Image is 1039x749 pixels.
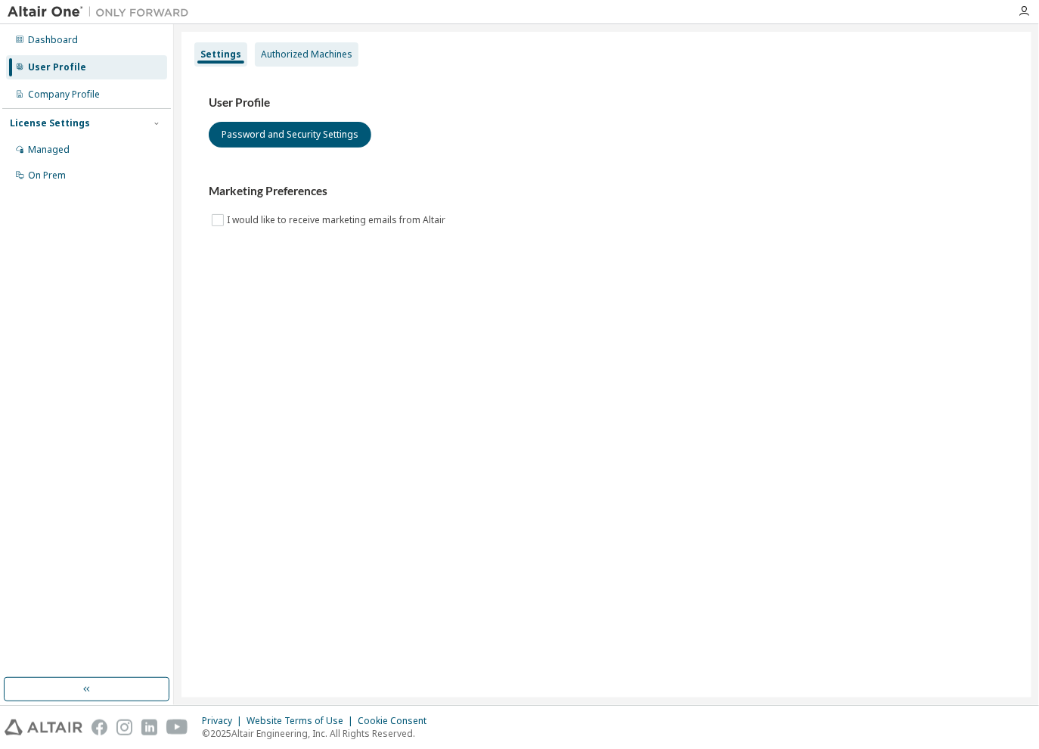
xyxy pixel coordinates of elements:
div: On Prem [28,169,66,182]
img: altair_logo.svg [5,719,82,735]
button: Password and Security Settings [209,122,371,148]
div: Dashboard [28,34,78,46]
div: Settings [200,48,241,61]
div: Managed [28,144,70,156]
div: Website Terms of Use [247,715,358,727]
h3: Marketing Preferences [209,184,1004,199]
img: instagram.svg [116,719,132,735]
div: User Profile [28,61,86,73]
div: Company Profile [28,89,100,101]
label: I would like to receive marketing emails from Altair [227,211,448,229]
div: License Settings [10,117,90,129]
img: linkedin.svg [141,719,157,735]
div: Authorized Machines [261,48,352,61]
img: youtube.svg [166,719,188,735]
img: facebook.svg [91,719,107,735]
div: Cookie Consent [358,715,436,727]
div: Privacy [202,715,247,727]
img: Altair One [8,5,197,20]
p: © 2025 Altair Engineering, Inc. All Rights Reserved. [202,727,436,740]
h3: User Profile [209,95,1004,110]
